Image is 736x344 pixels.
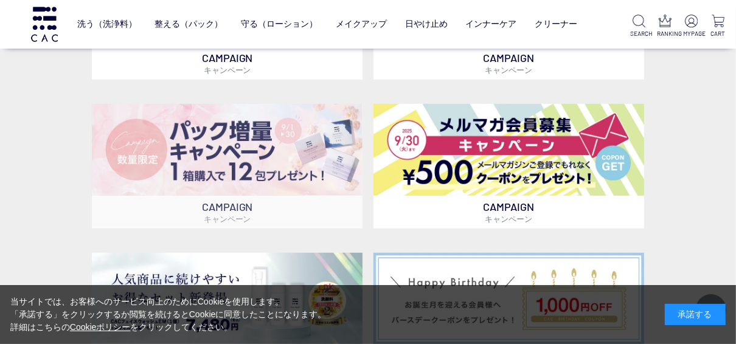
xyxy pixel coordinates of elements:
p: CART [709,29,726,38]
a: 日やけ止め [405,10,448,39]
a: 洗う（洗浄料） [77,10,137,39]
img: メルマガ会員募集 [373,104,644,196]
span: キャンペーン [485,214,532,224]
a: メルマガ会員募集 メルマガ会員募集 CAMPAIGNキャンペーン [373,104,644,229]
span: キャンペーン [204,214,251,224]
a: クリーナー [535,10,577,39]
a: RANKING [657,15,674,38]
a: CART [709,15,726,38]
a: Cookieポリシー [70,322,131,332]
a: 守る（ローション） [241,10,318,39]
div: 当サイトでは、お客様へのサービス向上のためにCookieを使用します。 「承諾する」をクリックするか閲覧を続けるとCookieに同意したことになります。 詳細はこちらの をクリックしてください。 [10,295,327,334]
a: パック増量キャンペーン パック増量キャンペーン CAMPAIGNキャンペーン [92,104,363,229]
a: MYPAGE [683,15,700,38]
p: CAMPAIGN [92,196,363,229]
span: キャンペーン [204,65,251,75]
a: メイクアップ [336,10,387,39]
p: RANKING [657,29,674,38]
img: パック増量キャンペーン [92,104,363,196]
a: SEARCH [631,15,648,38]
a: インナーケア [466,10,517,39]
span: キャンペーン [485,65,532,75]
p: MYPAGE [683,29,700,38]
p: SEARCH [631,29,648,38]
div: 承諾する [665,304,726,325]
img: logo [29,7,60,41]
a: 整える（パック） [154,10,223,39]
p: CAMPAIGN [373,196,644,229]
